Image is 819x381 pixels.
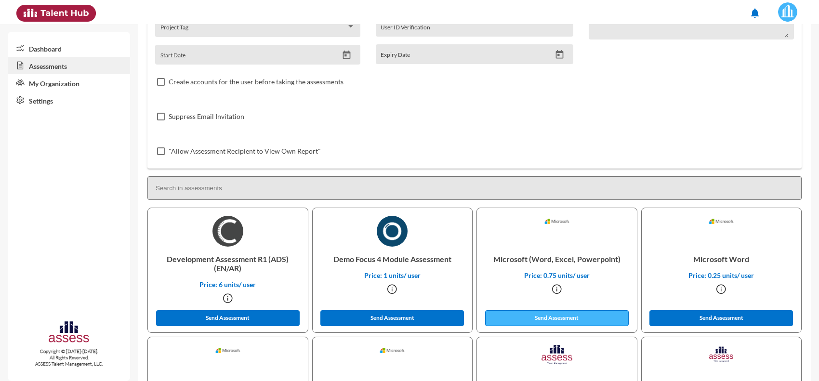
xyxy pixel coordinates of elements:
[485,247,629,271] p: Microsoft (Word, Excel, Powerpoint)
[8,39,130,57] a: Dashboard
[169,111,244,122] span: Suppress Email Invitation
[156,247,300,280] p: Development Assessment R1 (ADS) (EN/AR)
[156,280,300,289] p: Price: 6 units/ user
[485,271,629,279] p: Price: 0.75 units/ user
[649,310,793,326] button: Send Assessment
[320,271,465,279] p: Price: 1 units/ user
[649,247,794,271] p: Microsoft Word
[649,271,794,279] p: Price: 0.25 units/ user
[8,74,130,92] a: My Organization
[338,50,355,60] button: Open calendar
[320,310,464,326] button: Send Assessment
[169,145,321,157] span: "Allow Assessment Recipient to View Own Report"
[169,76,343,88] span: Create accounts for the user before taking the assessments
[156,310,300,326] button: Send Assessment
[48,320,91,346] img: assesscompany-logo.png
[320,247,465,271] p: Demo Focus 4 Module Assessment
[8,348,130,367] p: Copyright © [DATE]-[DATE]. All Rights Reserved. ASSESS Talent Management, LLC.
[551,50,568,60] button: Open calendar
[8,92,130,109] a: Settings
[8,57,130,74] a: Assessments
[485,310,629,326] button: Send Assessment
[147,176,802,200] input: Search in assessments
[749,7,761,19] mat-icon: notifications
